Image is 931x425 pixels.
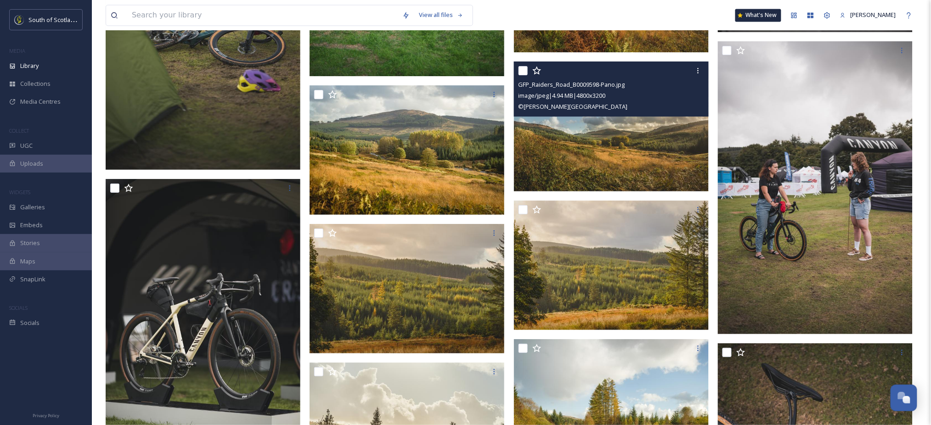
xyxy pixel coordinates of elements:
[20,79,51,88] span: Collections
[310,224,504,353] img: GFP_Raiders_Road_DIP_4751.jpg
[514,62,709,191] img: GFP_Raiders_Road_B0009598-Pano.jpg
[20,239,40,247] span: Stories
[514,201,709,330] img: GFP_Raiders_Road_DIP_4764.jpg
[519,102,628,111] span: © [PERSON_NAME][GEOGRAPHIC_DATA]
[9,304,28,311] span: SOCIALS
[310,85,504,215] img: GFP_Raiders_Road_B0009610-Pano_Copy.jpg
[891,385,917,411] button: Open Chat
[835,6,901,24] a: [PERSON_NAME]
[20,221,43,229] span: Embeds
[20,62,39,70] span: Library
[519,91,606,100] span: image/jpeg | 4.94 MB | 4800 x 3200
[9,189,30,196] span: WIDGETS
[20,97,61,106] span: Media Centres
[20,257,35,266] span: Maps
[519,80,625,89] span: GFP_Raiders_Road_B0009598-Pano.jpg
[735,9,781,22] a: What's New
[20,319,39,327] span: Socials
[718,41,913,334] img: _RZ68529.jpg
[28,15,133,24] span: South of Scotland Destination Alliance
[20,203,45,212] span: Galleries
[20,159,43,168] span: Uploads
[9,47,25,54] span: MEDIA
[20,275,45,284] span: SnapLink
[33,413,59,419] span: Privacy Policy
[33,409,59,420] a: Privacy Policy
[851,11,896,19] span: [PERSON_NAME]
[15,15,24,24] img: images.jpeg
[20,141,33,150] span: UGC
[414,6,468,24] a: View all files
[127,5,398,25] input: Search your library
[9,127,29,134] span: COLLECT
